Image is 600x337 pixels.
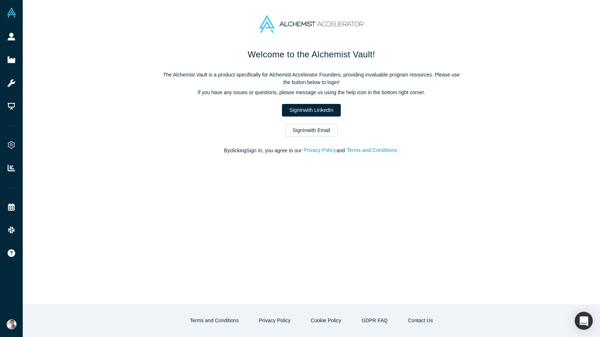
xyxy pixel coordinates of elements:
p: By clicking Sign In , you agree to our and . [160,147,463,154]
button: Privacy Policy [251,314,298,327]
p: If you have any issues or questions, please message us using the help icon in the bottom right co... [160,89,463,96]
button: Contact Us [400,314,440,327]
a: SignInwith LinkedIn [282,104,341,117]
button: Privacy Policy [303,146,336,154]
button: Terms and Conditions [346,146,397,154]
a: GDPR FAQ [354,314,395,327]
h1: Welcome to the Alchemist Vault! [160,48,463,61]
button: Cookie Policy [303,314,349,327]
a: SignInwith Email [285,124,338,137]
p: The Alchemist Vault is a product specifically for Alchemist Accelerator Founders, providing inval... [160,71,463,86]
img: Alchemist Vault Logo [6,8,17,18]
button: Terms and Conditions [182,314,246,327]
img: Ravi Belani's Account [6,319,17,329]
img: Alchemist Accelerator Logo [259,15,363,33]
